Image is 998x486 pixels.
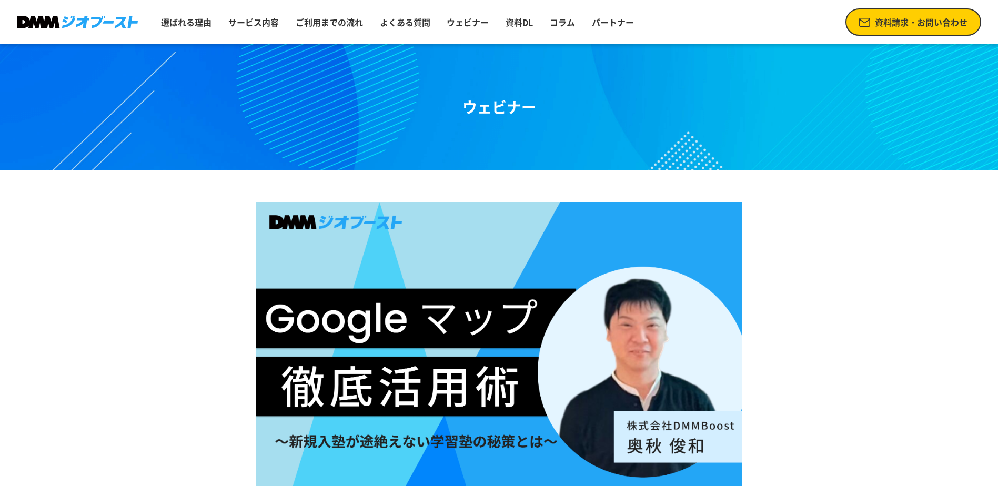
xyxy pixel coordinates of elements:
a: ウェビナー [442,12,493,33]
a: コラム [546,12,579,33]
a: 選ばれる理由 [157,12,216,33]
a: ご利用までの流れ [291,12,367,33]
a: パートナー [588,12,638,33]
span: 資料請求・お問い合わせ [875,16,967,28]
img: DMMジオブースト [17,16,138,29]
a: サービス内容 [224,12,283,33]
a: 資料DL [501,12,537,33]
a: 資料請求・お問い合わせ [845,8,981,36]
a: よくある質問 [376,12,435,33]
div: ウェビナー [462,96,536,118]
